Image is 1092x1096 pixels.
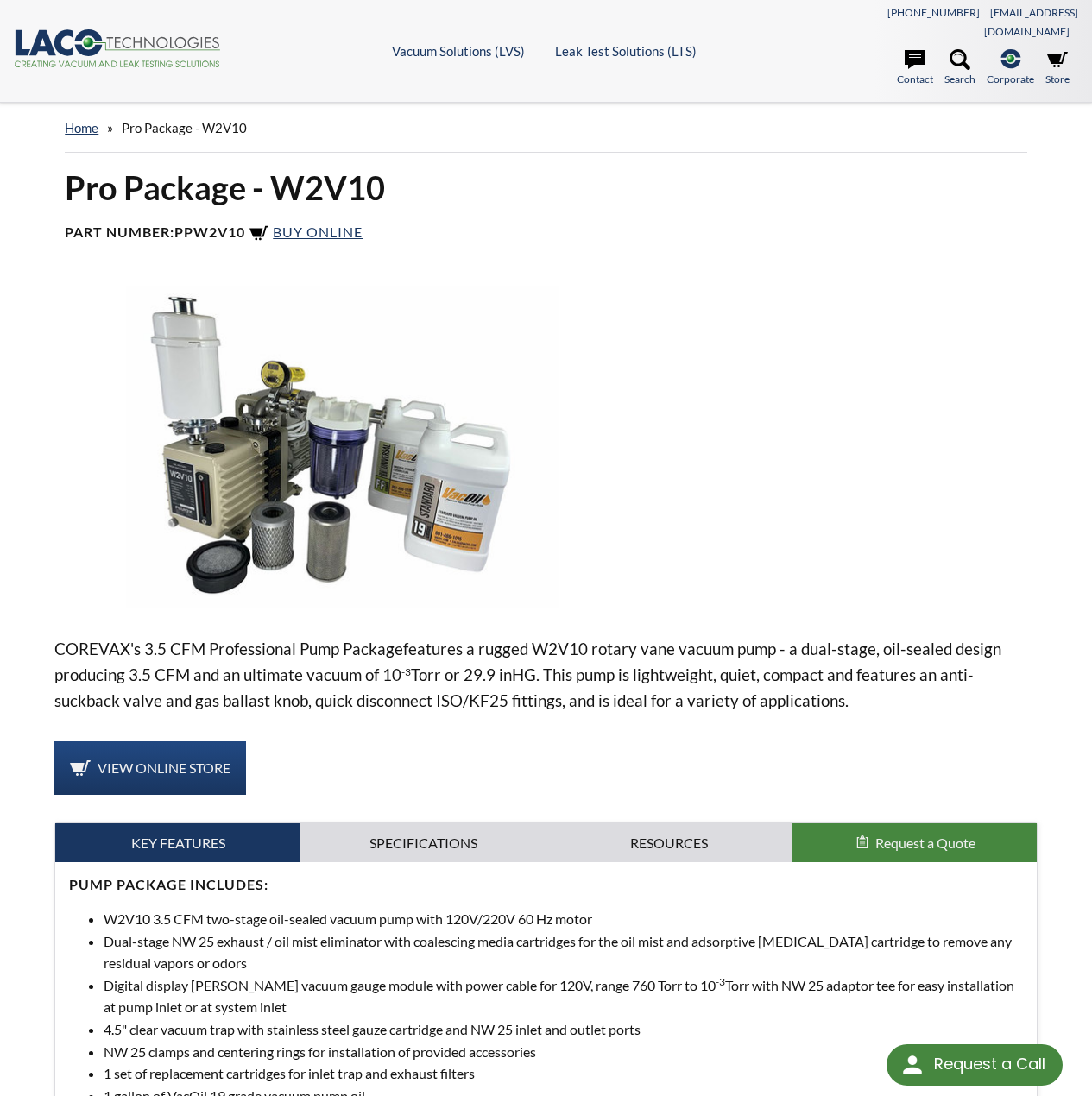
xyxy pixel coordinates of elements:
p: features a rugged W2V10 rotary vane vacuum pump - a dual-stage, oil-sealed design producing 3.5 C... [54,636,1038,714]
li: NW 25 clamps and centering rings for installation of provided accessories [104,1041,1023,1063]
a: Leak Test Solutions (LTS) [555,43,697,59]
a: Key Features [55,823,300,863]
a: [EMAIL_ADDRESS][DOMAIN_NAME] [984,6,1078,38]
span: View Online Store [98,759,230,776]
a: Specifications [300,823,546,863]
div: Request a Call [934,1044,1045,1084]
a: Vacuum Solutions (LVS) [392,43,525,59]
sup: -3 [716,975,725,988]
span: Buy Online [273,224,363,240]
a: Contact [897,49,933,87]
a: home [65,120,98,135]
h1: Pro Package - W2V10 [65,167,1027,209]
div: » [65,104,1027,153]
a: Buy Online [249,224,363,240]
img: round button [899,1051,926,1079]
a: Store [1045,49,1070,87]
li: Dual-stage NW 25 exhaust / oil mist eliminator with coalescing media cartridges for the oil mist ... [104,930,1023,974]
a: [PHONE_NUMBER] [887,6,980,19]
span: Pro Package - W2V10 [122,120,247,135]
span: Request a Quote [875,835,975,851]
li: Digital display [PERSON_NAME] vacuum gauge module with power cable for 120V, range 760 Torr to 10... [104,974,1023,1018]
a: Resources [546,823,792,863]
span: COREVAX's 3.5 CFM Professional Pump Package [54,639,403,658]
a: Search [944,49,975,87]
h4: Part Number: [65,224,1027,244]
button: Request a Quote [792,823,1037,863]
li: 4.5" clear vacuum trap with stainless steel gauze cartridge and NW 25 inlet and outlet ports [104,1018,1023,1041]
li: 1 set of replacement cartridges for inlet trap and exhaust filters [104,1062,1023,1085]
a: View Online Store [54,741,246,795]
li: W2V10 3.5 CFM two-stage oil-sealed vacuum pump with 120V/220V 60 Hz motor [104,908,1023,930]
sup: -3 [401,665,411,678]
span: Corporate [987,71,1034,87]
img: W2V10 Vacuum Pump with Oil And Filter Options image [54,286,630,608]
h4: PUMP PACKAGE INCLUDES: [69,876,1023,894]
b: PPW2V10 [174,224,245,240]
div: Request a Call [887,1044,1063,1086]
